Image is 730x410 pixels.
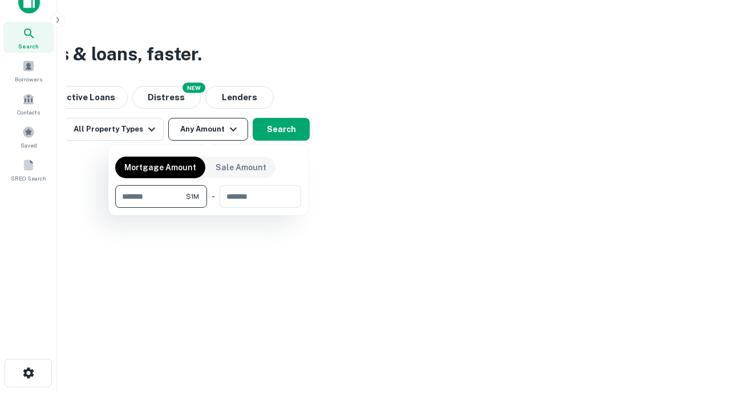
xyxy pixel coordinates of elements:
p: Sale Amount [216,161,266,174]
iframe: Chat Widget [673,319,730,374]
p: Mortgage Amount [124,161,196,174]
span: $1M [186,191,199,202]
div: - [212,185,215,208]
